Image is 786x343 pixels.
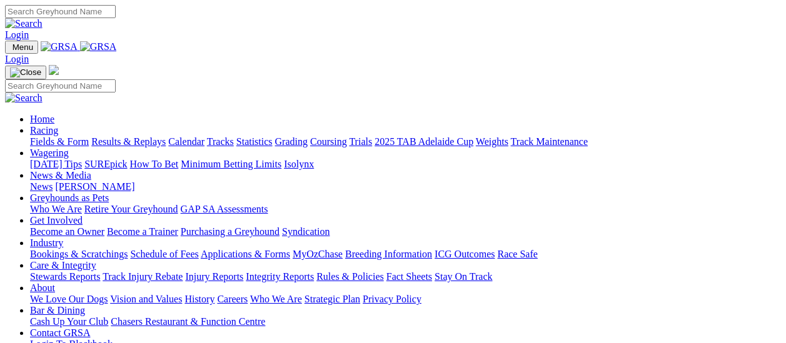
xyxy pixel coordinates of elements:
[130,249,198,259] a: Schedule of Fees
[84,159,127,169] a: SUREpick
[30,327,90,338] a: Contact GRSA
[5,29,29,40] a: Login
[30,215,83,226] a: Get Involved
[80,41,117,52] img: GRSA
[30,159,82,169] a: [DATE] Tips
[282,226,330,237] a: Syndication
[5,92,43,104] img: Search
[201,249,290,259] a: Applications & Forms
[5,66,46,79] button: Toggle navigation
[250,294,302,304] a: Who We Are
[30,204,82,214] a: Who We Are
[293,249,343,259] a: MyOzChase
[217,294,248,304] a: Careers
[181,159,281,169] a: Minimum Betting Limits
[10,67,41,77] img: Close
[111,316,265,327] a: Chasers Restaurant & Function Centre
[30,159,781,170] div: Wagering
[30,181,781,192] div: News & Media
[305,294,360,304] a: Strategic Plan
[103,271,183,282] a: Track Injury Rebate
[181,204,268,214] a: GAP SA Assessments
[30,282,55,293] a: About
[5,5,116,18] input: Search
[30,316,108,327] a: Cash Up Your Club
[30,249,781,260] div: Industry
[386,271,432,282] a: Fact Sheets
[511,136,588,147] a: Track Maintenance
[30,271,781,282] div: Care & Integrity
[435,271,492,282] a: Stay On Track
[49,65,59,75] img: logo-grsa-white.png
[30,204,781,215] div: Greyhounds as Pets
[110,294,182,304] a: Vision and Values
[30,294,781,305] div: About
[30,271,100,282] a: Stewards Reports
[184,294,214,304] a: History
[435,249,495,259] a: ICG Outcomes
[168,136,204,147] a: Calendar
[30,114,54,124] a: Home
[476,136,508,147] a: Weights
[30,237,63,248] a: Industry
[207,136,234,147] a: Tracks
[130,159,179,169] a: How To Bet
[5,79,116,92] input: Search
[345,249,432,259] a: Breeding Information
[185,271,243,282] a: Injury Reports
[55,181,134,192] a: [PERSON_NAME]
[30,181,53,192] a: News
[30,226,781,237] div: Get Involved
[181,226,280,237] a: Purchasing a Greyhound
[310,136,347,147] a: Coursing
[375,136,473,147] a: 2025 TAB Adelaide Cup
[30,136,781,147] div: Racing
[497,249,537,259] a: Race Safe
[363,294,421,304] a: Privacy Policy
[5,41,38,54] button: Toggle navigation
[91,136,166,147] a: Results & Replays
[284,159,314,169] a: Isolynx
[316,271,384,282] a: Rules & Policies
[5,18,43,29] img: Search
[107,226,178,237] a: Become a Trainer
[236,136,273,147] a: Statistics
[30,316,781,327] div: Bar & Dining
[246,271,314,282] a: Integrity Reports
[30,294,108,304] a: We Love Our Dogs
[41,41,78,52] img: GRSA
[30,226,104,237] a: Become an Owner
[13,42,33,52] span: Menu
[30,192,109,203] a: Greyhounds as Pets
[30,249,128,259] a: Bookings & Scratchings
[30,170,91,181] a: News & Media
[30,260,96,271] a: Care & Integrity
[30,125,58,136] a: Racing
[275,136,308,147] a: Grading
[30,136,89,147] a: Fields & Form
[84,204,178,214] a: Retire Your Greyhound
[30,305,85,316] a: Bar & Dining
[5,54,29,64] a: Login
[349,136,372,147] a: Trials
[30,147,69,158] a: Wagering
